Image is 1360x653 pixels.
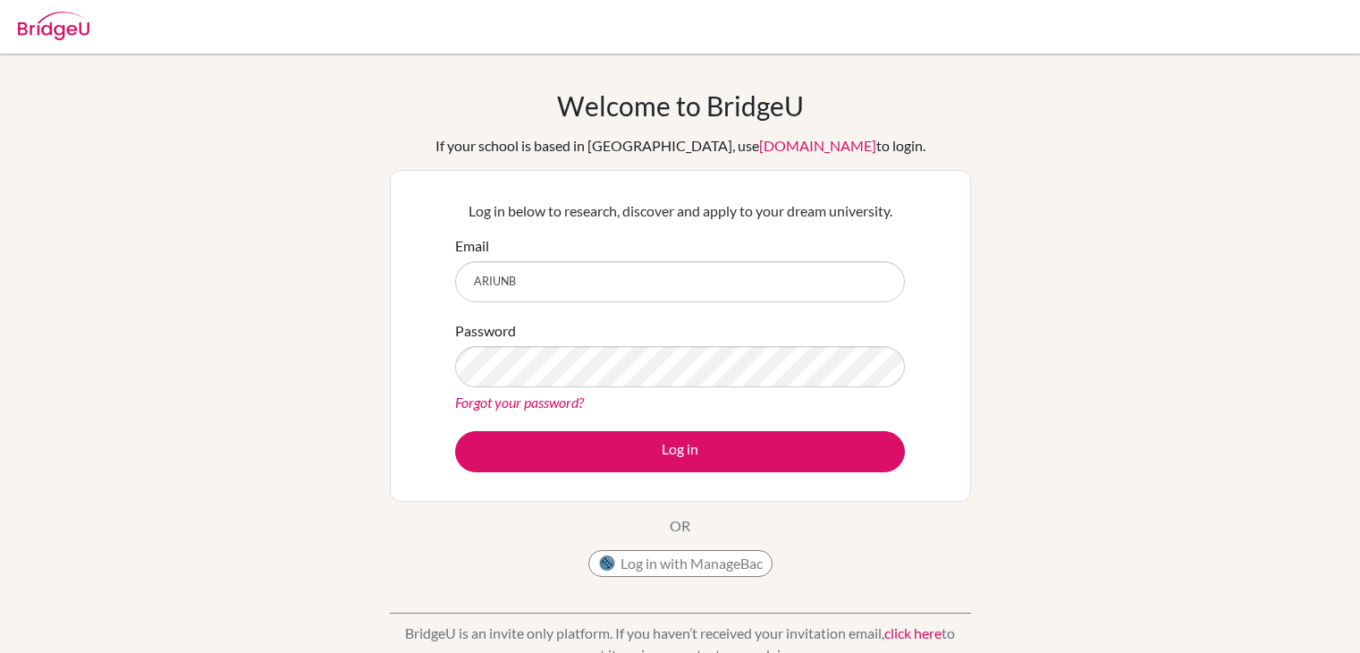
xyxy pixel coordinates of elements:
[670,515,690,537] p: OR
[455,431,905,472] button: Log in
[557,89,804,122] h1: Welcome to BridgeU
[435,135,925,157] div: If your school is based in [GEOGRAPHIC_DATA], use to login.
[884,624,942,641] a: click here
[588,550,773,577] button: Log in with ManageBac
[455,200,905,222] p: Log in below to research, discover and apply to your dream university.
[18,12,89,40] img: Bridge-U
[455,394,584,411] a: Forgot your password?
[455,235,489,257] label: Email
[455,320,516,342] label: Password
[759,137,876,154] a: [DOMAIN_NAME]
